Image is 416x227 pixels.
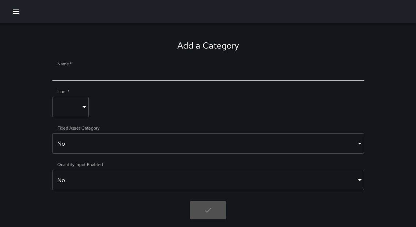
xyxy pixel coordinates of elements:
div: No [52,170,364,190]
label: Fixed Asset Category [57,125,100,131]
label: Icon [57,88,69,95]
label: Quantity Input Enabled [57,161,103,168]
div: Add a Category [177,40,239,51]
label: Name [57,61,72,67]
div: No [52,133,364,154]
